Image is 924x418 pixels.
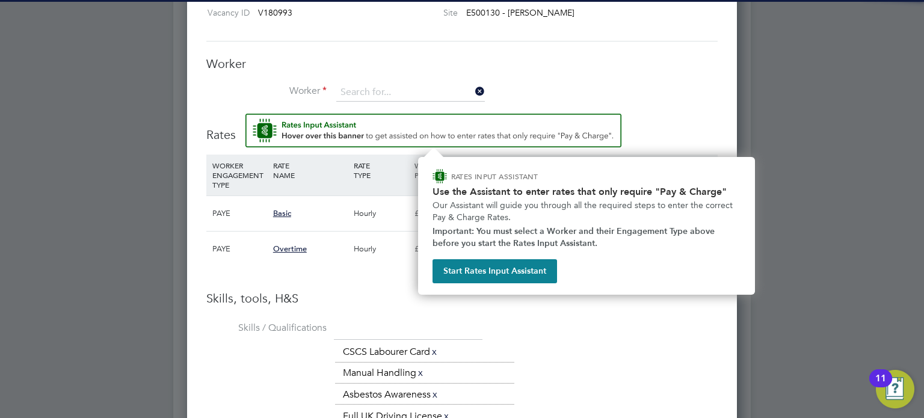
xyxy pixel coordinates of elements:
span: V180993 [258,7,292,18]
h2: Use the Assistant to enter rates that only require "Pay & Charge" [433,186,741,197]
h3: Worker [206,56,718,72]
div: PAYE [209,196,270,231]
label: Worker [206,85,327,97]
li: Manual Handling [338,365,430,381]
div: How to input Rates that only require Pay & Charge [418,157,755,295]
div: EMPLOYER COST [533,155,594,186]
div: AGENCY CHARGE RATE [654,155,715,195]
div: AGENCY MARKUP [593,155,654,186]
button: Open Resource Center, 11 new notifications [876,370,914,408]
a: x [430,344,439,360]
div: Hourly [351,232,411,266]
a: x [431,387,439,402]
div: RATE NAME [270,155,351,186]
span: Overtime [273,244,307,254]
div: £12.60 [411,196,472,231]
div: Hourly [351,196,411,231]
div: WORKER ENGAGEMENT TYPE [209,155,270,195]
strong: Important: You must select a Worker and their Engagement Type above before you start the Rates In... [433,226,717,248]
li: CSCS Labourer Card [338,344,443,360]
button: Start Rates Input Assistant [433,259,557,283]
label: Site [389,7,458,18]
div: HOLIDAY PAY [472,155,533,186]
span: E500130 - [PERSON_NAME] [466,7,574,18]
a: x [416,365,425,381]
div: £18.90 [411,232,472,266]
h3: Rates [206,114,718,143]
h3: Skills, tools, H&S [206,290,718,306]
img: ENGAGE Assistant Icon [433,169,447,183]
div: 11 [875,378,886,394]
label: Skills / Qualifications [206,322,327,334]
span: Basic [273,208,291,218]
div: RATE TYPE [351,155,411,186]
input: Search for... [336,84,485,102]
label: Vacancy ID [202,7,250,18]
li: Asbestos Awareness [338,387,444,403]
div: PAYE [209,232,270,266]
p: Our Assistant will guide you through all the required steps to enter the correct Pay & Charge Rates. [433,200,741,223]
p: RATES INPUT ASSISTANT [451,171,602,182]
button: Rate Assistant [245,114,621,147]
div: WORKER PAY RATE [411,155,472,186]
